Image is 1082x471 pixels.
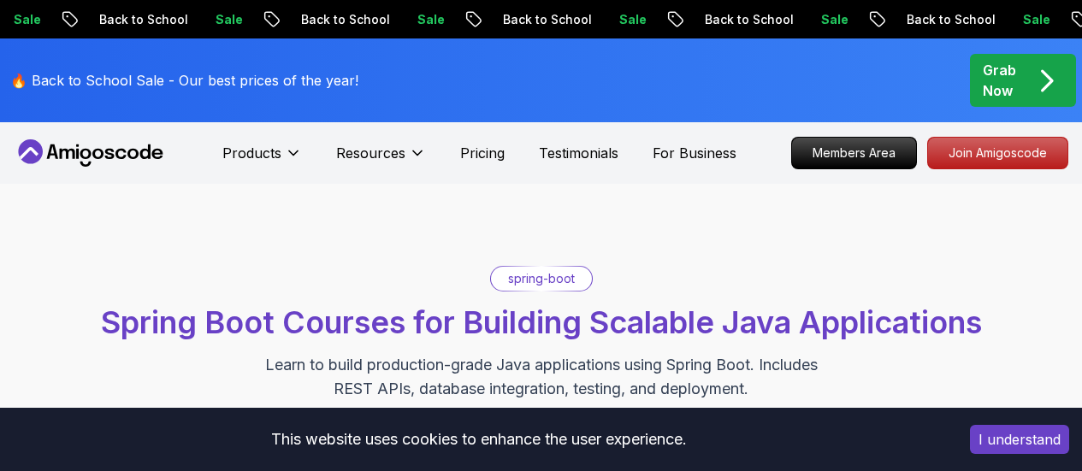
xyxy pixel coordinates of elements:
[336,143,426,177] button: Resources
[222,143,302,177] button: Products
[865,11,919,28] p: Sale
[336,143,405,163] p: Resources
[10,70,358,91] p: 🔥 Back to School Sale - Our best prices of the year!
[461,11,516,28] p: Sale
[345,11,461,28] p: Back to School
[539,143,618,163] a: Testimonials
[222,143,281,163] p: Products
[927,137,1068,169] a: Join Amigoscode
[928,138,1067,168] p: Join Amigoscode
[101,303,982,341] span: Spring Boot Courses for Building Scalable Java Applications
[547,11,663,28] p: Back to School
[950,11,1067,28] p: Back to School
[13,421,944,458] div: This website uses cookies to enhance the user experience.
[259,11,314,28] p: Sale
[143,11,259,28] p: Back to School
[57,11,112,28] p: Sale
[254,353,829,401] p: Learn to build production-grade Java applications using Spring Boot. Includes REST APIs, database...
[460,143,505,163] a: Pricing
[748,11,865,28] p: Back to School
[791,137,917,169] a: Members Area
[983,60,1016,101] p: Grab Now
[653,143,736,163] a: For Business
[970,425,1069,454] button: Accept cookies
[663,11,718,28] p: Sale
[792,138,916,168] p: Members Area
[508,270,575,287] p: spring-boot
